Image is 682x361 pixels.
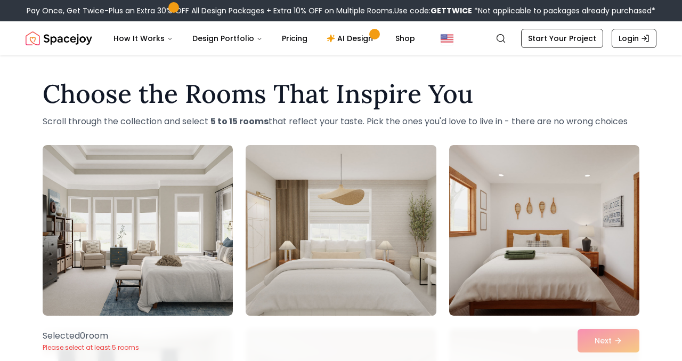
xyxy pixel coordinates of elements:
[210,115,269,127] strong: 5 to 15 rooms
[43,81,639,107] h1: Choose the Rooms That Inspire You
[43,343,139,352] p: Please select at least 5 rooms
[43,330,139,342] p: Selected 0 room
[472,5,655,16] span: *Not applicable to packages already purchased*
[105,28,424,49] nav: Main
[43,145,233,316] img: Room room-1
[43,115,639,128] p: Scroll through the collection and select that reflect your taste. Pick the ones you'd love to liv...
[441,32,453,45] img: United States
[26,21,656,55] nav: Global
[521,29,603,48] a: Start Your Project
[431,5,472,16] b: GETTWICE
[612,29,656,48] a: Login
[105,28,182,49] button: How It Works
[273,28,316,49] a: Pricing
[27,5,655,16] div: Pay Once, Get Twice-Plus an Extra 30% OFF All Design Packages + Extra 10% OFF on Multiple Rooms.
[26,28,92,49] a: Spacejoy
[387,28,424,49] a: Shop
[184,28,271,49] button: Design Portfolio
[241,141,441,320] img: Room room-2
[394,5,472,16] span: Use code:
[318,28,385,49] a: AI Design
[26,28,92,49] img: Spacejoy Logo
[449,145,639,316] img: Room room-3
